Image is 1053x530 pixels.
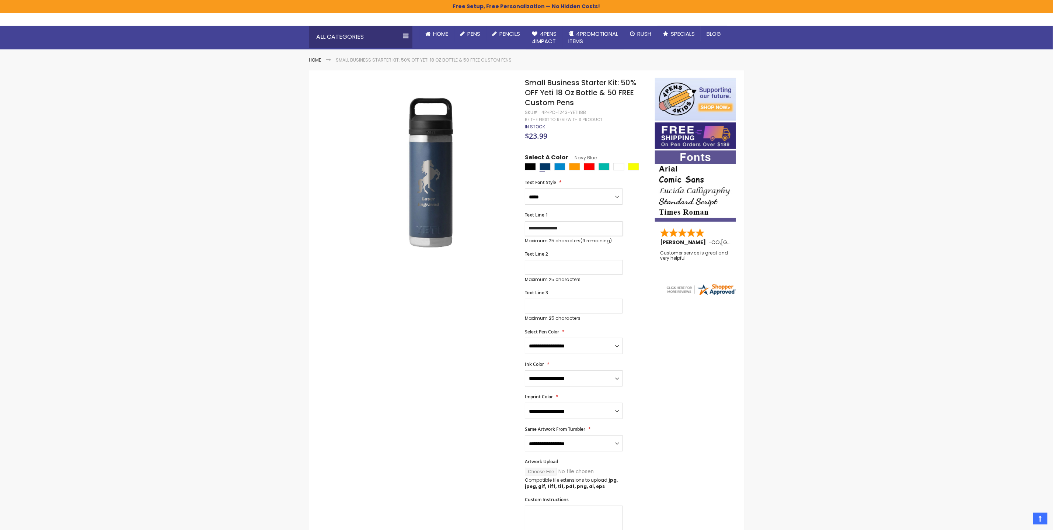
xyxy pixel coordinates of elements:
a: Pens [454,26,487,42]
a: 4pens.com certificate URL [666,291,736,298]
img: font-personalization-examples [655,150,736,222]
a: Home [420,26,454,42]
div: Availability [525,124,545,130]
div: All Categories [309,26,412,48]
div: Yellow [628,163,639,170]
span: 4PROMOTIONAL ITEMS [569,30,618,45]
p: Maximum 25 characters [525,315,623,321]
a: 4PROMOTIONALITEMS [563,26,624,50]
img: 4pens.com widget logo [666,283,736,296]
a: Be the first to review this product [525,117,602,122]
a: Home [309,57,321,63]
div: Big Wave Blue [554,163,565,170]
strong: SKU [525,109,538,115]
div: Orange [569,163,580,170]
p: Compatible file extensions to upload: [525,477,623,489]
div: White [613,163,624,170]
a: 4Pens4impact [526,26,563,50]
span: Home [433,30,449,38]
span: Imprint Color [525,394,553,400]
span: Custom Instructions [525,496,569,503]
img: 4pens 4 kids [655,78,736,121]
span: Specials [671,30,695,38]
span: Text Line 3 [525,290,548,296]
img: Free shipping on orders over $199 [655,122,736,149]
span: Text Font Style [525,179,556,186]
a: Blog [701,26,727,42]
span: 4Pens 4impact [532,30,557,45]
span: $23.99 [525,131,547,141]
span: Pens [468,30,481,38]
li: Small Business Starter Kit: 50% OFF Yeti 18 Oz Bottle & 50 FREE Custom Pens [336,57,512,63]
span: In stock [525,124,545,130]
span: Small Business Starter Kit: 50% OFF Yeti 18 Oz Bottle & 50 FREE Custom Pens [525,77,636,108]
div: Teal [599,163,610,170]
div: Customer service is great and very helpful [660,250,732,266]
div: 4PHPC-1243-YETI18B [541,110,586,115]
a: Rush [624,26,658,42]
p: Maximum 25 characters [525,238,623,244]
span: Artwork Upload [525,458,558,465]
span: Same Artwork From Tumbler [525,426,585,432]
strong: jpg, jpeg, gif, tiff, tif, pdf, png, ai, eps [525,477,618,489]
span: Select A Color [525,153,568,163]
span: Navy Blue [568,155,597,161]
span: Pencils [500,30,520,38]
span: Rush [638,30,652,38]
span: Blog [707,30,721,38]
span: Text Line 1 [525,212,548,218]
span: [PERSON_NAME] [660,239,709,246]
div: Red [584,163,595,170]
p: Maximum 25 characters [525,277,623,283]
a: Pencils [487,26,526,42]
span: [GEOGRAPHIC_DATA] [721,239,775,246]
span: Ink Color [525,361,544,367]
iframe: Reseñas de Clientes en Google [992,510,1053,530]
span: Text Line 2 [525,251,548,257]
img: navy-blue-4phpc-ces-yeti18b-authentic-yeti-18-oz-bottle_1_1_1.jpg [346,89,515,257]
span: CO [712,239,720,246]
span: (9 remaining) [580,238,612,244]
div: Navy Blue [540,163,551,170]
a: Specials [658,26,701,42]
span: Select Pen Color [525,329,559,335]
div: Black [525,163,536,170]
span: - , [709,239,775,246]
